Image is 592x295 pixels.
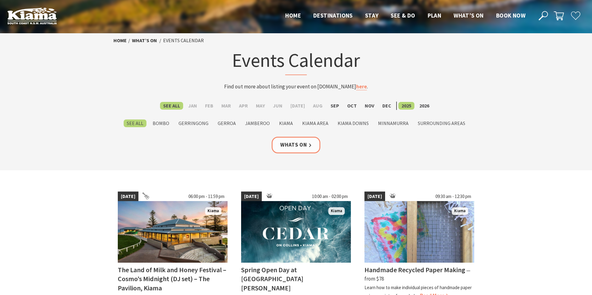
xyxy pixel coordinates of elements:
label: Mar [218,102,234,110]
nav: Main Menu [279,11,532,21]
img: Kiama Logo [7,7,57,24]
span: [DATE] [118,192,138,201]
label: Oct [344,102,360,110]
span: Plan [428,12,442,19]
a: Whats On [272,137,320,153]
a: here [356,83,367,90]
label: See All [124,119,146,127]
img: Land of Milk an Honey Festival [118,201,228,263]
span: Kiama [452,207,468,215]
span: Stay [365,12,379,19]
label: Gerringong [175,119,212,127]
label: Kiama [276,119,296,127]
label: Apr [236,102,251,110]
label: Kiama Downs [335,119,372,127]
h1: Events Calendar [175,48,417,75]
label: Aug [310,102,326,110]
span: [DATE] [241,192,262,201]
a: What’s On [132,37,157,44]
span: What’s On [454,12,484,19]
label: Sep [327,102,342,110]
a: Home [113,37,127,44]
span: 10:00 am - 02:00 pm [309,192,351,201]
label: Jan [185,102,200,110]
label: Jun [270,102,286,110]
h4: The Land of Milk and Honey Festival – Cosmo’s Midnight (DJ set) – The Pavilion, Kiama [118,265,226,292]
label: Bombo [150,119,172,127]
label: 2026 [416,102,432,110]
span: Book now [496,12,525,19]
label: Nov [362,102,377,110]
label: Minnamurra [375,119,412,127]
label: Gerroa [215,119,239,127]
span: Kiama [328,207,345,215]
span: Kiama [205,207,221,215]
span: [DATE] [364,192,385,201]
label: Dec [379,102,394,110]
label: [DATE] [287,102,308,110]
label: Surrounding Areas [415,119,468,127]
h4: Handmade Recycled Paper Making [364,265,465,274]
span: See & Do [391,12,415,19]
span: 09:30 am - 12:30 pm [432,192,474,201]
img: Handmade Paper [364,201,474,263]
span: Home [285,12,301,19]
h4: Spring Open Day at [GEOGRAPHIC_DATA][PERSON_NAME] [241,265,303,292]
li: Events Calendar [163,37,204,45]
span: 06:00 pm - 11:59 pm [185,192,228,201]
label: Kiama Area [299,119,331,127]
label: Jamberoo [242,119,273,127]
p: Find out more about listing your event on [DOMAIN_NAME] . [175,83,417,91]
label: Feb [202,102,216,110]
label: See All [160,102,183,110]
span: Destinations [313,12,353,19]
label: May [253,102,268,110]
label: 2025 [398,102,414,110]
